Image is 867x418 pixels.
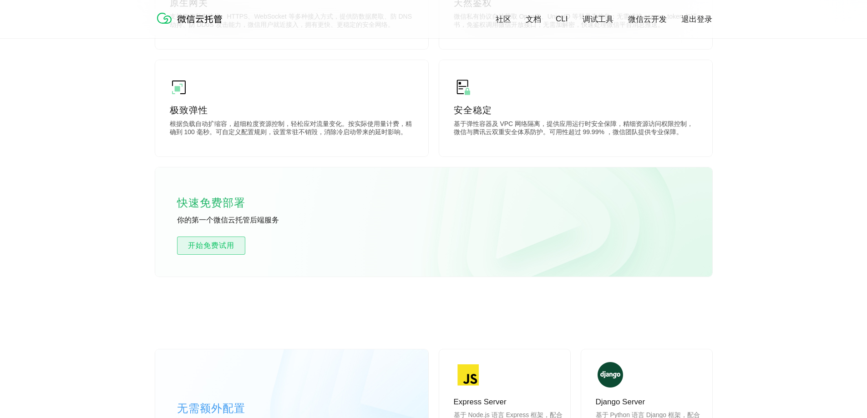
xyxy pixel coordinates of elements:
p: 根据负载自动扩缩容，超细粒度资源控制，轻松应对流量变化。按实际使用量计费，精确到 100 毫秒。可自定义配置规则，设置常驻不销毁，消除冷启动带来的延时影响。 [170,120,414,138]
p: 你的第一个微信云托管后端服务 [177,216,314,226]
p: Express Server [454,397,563,408]
a: 社区 [496,14,511,25]
p: 安全稳定 [454,104,698,116]
a: 微信云托管 [155,21,228,29]
a: 调试工具 [583,14,613,25]
img: 微信云托管 [155,9,228,27]
span: 开始免费试用 [177,240,245,251]
p: 基于弹性容器及 VPC 网络隔离，提供应用运行时安全保障，精细资源访问权限控制，微信与腾讯云双重安全体系防护。可用性超过 99.99% ，微信团队提供专业保障。 [454,120,698,138]
a: 退出登录 [681,14,712,25]
p: Django Server [596,397,705,408]
a: CLI [556,15,568,24]
a: 微信云开发 [628,14,667,25]
p: 快速免费部署 [177,194,268,212]
p: 无需额外配置 [177,399,314,418]
p: 极致弹性 [170,104,414,116]
a: 文档 [526,14,541,25]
